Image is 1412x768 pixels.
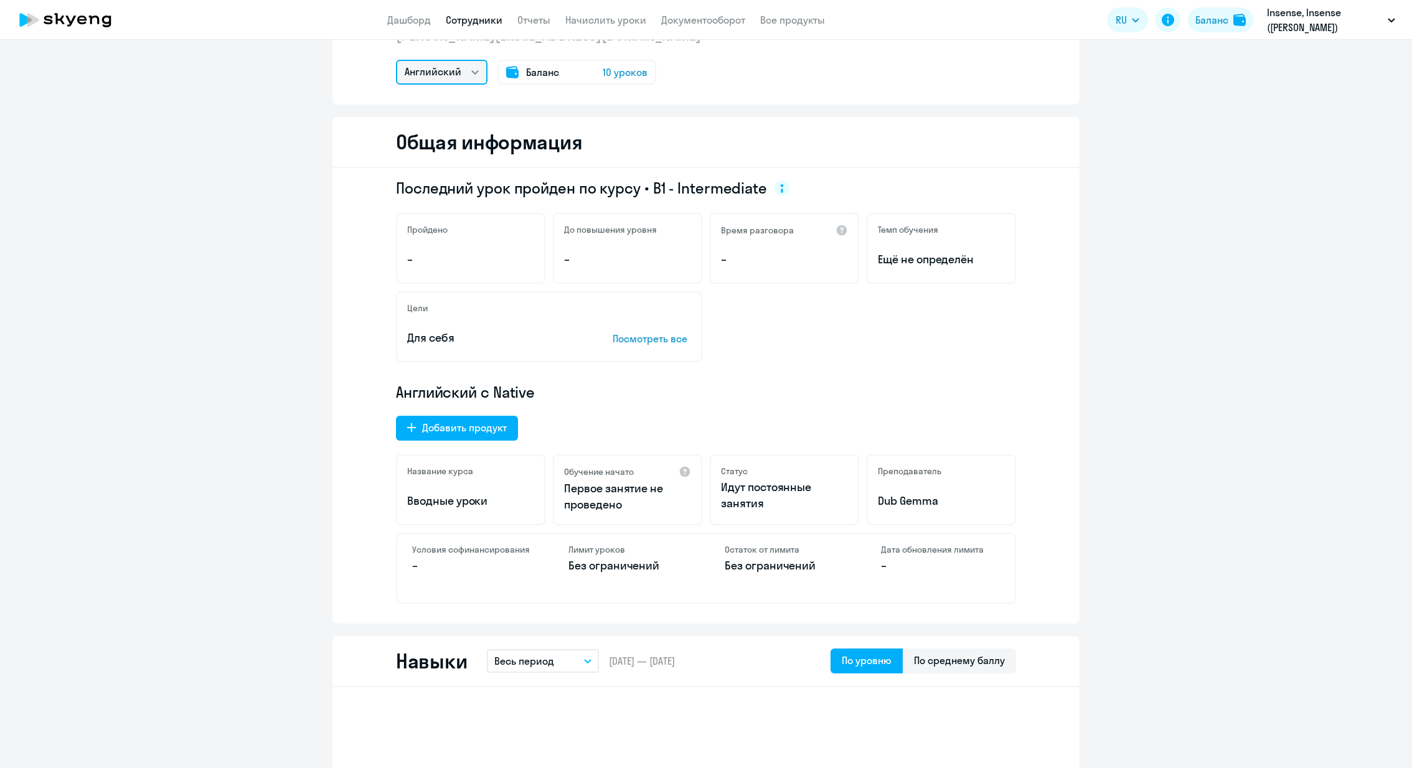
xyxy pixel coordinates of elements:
span: RU [1116,12,1127,27]
p: Вводные уроки [407,493,534,509]
h5: Статус [721,466,748,477]
p: – [881,558,1000,574]
h5: Темп обучения [878,224,938,235]
button: Весь период [487,649,599,673]
div: По уровню [842,653,892,668]
a: Начислить уроки [565,14,646,26]
span: Последний урок пройден по курсу • B1 - Intermediate [396,178,767,198]
p: – [412,558,531,574]
button: Добавить продукт [396,416,518,441]
h5: Название курса [407,466,473,477]
div: По среднему баллу [914,653,1005,668]
a: Отчеты [517,14,550,26]
h4: Лимит уроков [568,544,687,555]
p: – [407,251,534,268]
p: – [721,251,848,268]
h2: Общая информация [396,129,582,154]
p: Весь период [494,653,554,668]
span: Английский с Native [396,382,535,402]
div: Баланс [1195,12,1228,27]
a: Дашборд [387,14,431,26]
span: [DATE] — [DATE] [609,654,675,668]
button: RU [1107,7,1148,32]
h5: До повышения уровня [564,224,657,235]
button: Insense, Insense ([PERSON_NAME]) [1261,5,1401,35]
h4: Остаток от лимита [725,544,844,555]
span: Баланс [526,65,559,80]
p: – [564,251,691,268]
p: Без ограничений [725,558,844,574]
a: Все продукты [760,14,825,26]
p: Для себя [407,330,574,346]
a: Документооборот [661,14,745,26]
a: Сотрудники [446,14,502,26]
img: balance [1233,14,1246,26]
span: 10 уроков [603,65,647,80]
h5: Цели [407,302,428,314]
p: Dub Gemma [878,493,1005,509]
p: Посмотреть все [613,331,691,346]
h5: Преподаватель [878,466,941,477]
h5: Обучение начато [564,466,634,477]
h2: Навыки [396,649,467,673]
h5: Время разговора [721,225,794,236]
p: Первое занятие не проведено [564,480,691,513]
p: Insense, Insense ([PERSON_NAME]) [1267,5,1383,35]
h5: Пройдено [407,224,448,235]
p: Без ограничений [568,558,687,574]
span: Ещё не определён [878,251,1005,268]
button: Балансbalance [1188,7,1253,32]
div: Добавить продукт [422,420,507,435]
h4: Дата обновления лимита [881,544,1000,555]
h4: Условия софинансирования [412,544,531,555]
p: Идут постоянные занятия [721,479,848,512]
